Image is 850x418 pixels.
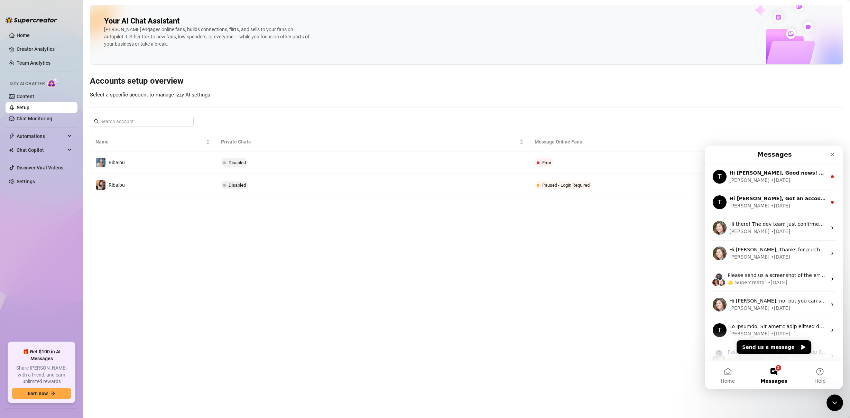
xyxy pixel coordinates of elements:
[8,101,22,115] img: Profile image for Ella
[90,92,212,98] span: Select a specific account to manage Izzy AI settings.
[104,26,312,48] div: [PERSON_NAME] engages online fans, builds connections, flirts, and sells to your fans on autopilo...
[25,76,596,81] span: Hi there! The dev team just confirmed the issue has been fixed. Please give it another try and le...
[90,76,843,87] h3: Accounts setup overview
[47,78,58,88] img: AI Chatter
[17,60,50,66] a: Team Analytics
[17,131,66,142] span: Automations
[23,210,62,217] div: 🌟 Supercreator
[12,349,71,362] span: 🎁 Get $100 in AI Messages
[17,32,30,38] a: Home
[17,165,63,170] a: Discover Viral Videos
[12,388,71,399] button: Earn nowarrow-right
[94,119,99,124] span: search
[66,82,85,90] div: • [DATE]
[109,160,125,165] span: Ribaibu
[32,195,107,208] button: Send us a message
[66,108,85,115] div: • [DATE]
[95,138,204,146] span: Name
[25,152,431,158] span: Hi [PERSON_NAME], no, but you can schedule a demo and the team will walk you through the results ...
[7,210,15,218] img: Giselle avatar
[529,132,738,151] th: Message Online Fans
[109,182,125,188] span: Ribaibu
[23,127,794,132] span: Please send us a screenshot of the error message or issue you're experiencing. Also include a sho...
[50,391,55,396] span: arrow-right
[96,158,105,167] img: Ribaibu
[6,17,57,24] img: logo-BBDzfeDw.svg
[17,105,29,110] a: Setup
[66,185,85,192] div: • [DATE]
[705,146,843,389] iframe: Intercom live chat
[90,132,215,151] th: Name
[17,145,66,156] span: Chat Copilot
[104,16,179,26] h2: Your AI Chat Assistant
[66,159,85,166] div: • [DATE]
[25,185,65,192] div: [PERSON_NAME]
[8,50,22,64] div: Profile image for Tanya
[25,57,65,64] div: [PERSON_NAME]
[8,178,22,192] div: Profile image for Tanya
[17,116,52,121] a: Chat Monitoring
[92,216,138,243] button: Help
[8,152,22,166] img: Profile image for Ella
[10,204,18,212] img: Yoni avatar
[25,108,65,115] div: [PERSON_NAME]
[542,183,590,188] span: Paused - Login Required
[17,94,34,99] a: Content
[66,31,85,38] div: • [DATE]
[10,127,18,136] img: Yoni avatar
[17,179,35,184] a: Settings
[542,160,551,165] span: Error
[215,132,529,151] th: Private Chats
[25,159,65,166] div: [PERSON_NAME]
[12,365,71,385] span: Share [PERSON_NAME] with a friend, and earn unlimited rewards
[23,133,62,141] div: 🌟 Supercreator
[25,82,65,90] div: [PERSON_NAME]
[8,75,22,89] img: Profile image for Ella
[66,57,85,64] div: • [DATE]
[16,233,30,238] span: Home
[229,160,246,165] span: Disabled
[96,180,105,190] img: Ribaibu
[826,394,843,411] iframe: Intercom live chat
[46,216,92,243] button: Messages
[63,133,82,141] div: • [DATE]
[110,233,121,238] span: Help
[10,81,45,87] span: Izzy AI Chatter
[23,204,245,209] span: Psst... 👋 Wanna know where the top 0.01% creators get their OnlyFans Superpowers from?
[17,44,72,55] a: Creator Analytics
[9,148,13,152] img: Chat Copilot
[13,210,21,218] img: Ella avatar
[9,133,15,139] span: thunderbolt
[25,31,65,38] div: [PERSON_NAME]
[63,210,82,217] div: • [DATE]
[7,133,15,141] img: Giselle avatar
[56,233,82,238] span: Messages
[13,133,21,141] img: Ella avatar
[28,391,48,396] span: Earn now
[221,138,518,146] span: Private Chats
[100,118,184,125] input: Search account
[229,183,246,188] span: Disabled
